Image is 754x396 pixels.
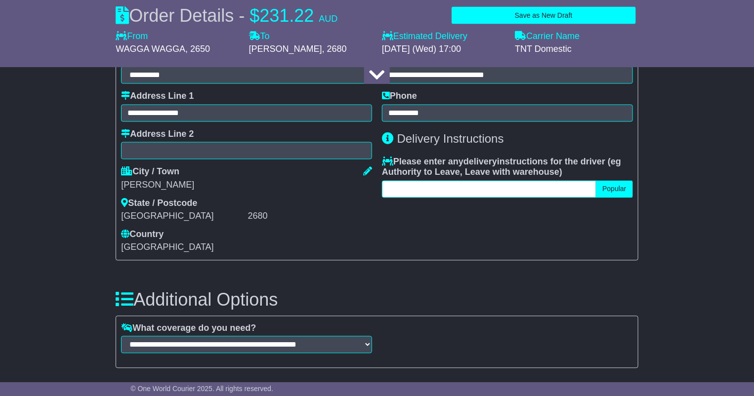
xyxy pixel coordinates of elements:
label: Country [121,230,164,240]
span: $ [250,5,259,26]
span: , 2680 [322,44,347,54]
div: TNT Domestic [515,44,638,55]
span: [GEOGRAPHIC_DATA] [121,242,213,252]
span: AUD [319,14,338,24]
label: State / Postcode [121,198,197,209]
div: [PERSON_NAME] [121,180,372,191]
div: Order Details - [116,5,337,26]
label: Phone [382,91,417,102]
span: 231.22 [259,5,314,26]
button: Popular [596,181,632,198]
span: eg Authority to Leave, Leave with warehouse [382,157,621,178]
label: City / Town [121,167,179,178]
div: [DATE] (Wed) 17:00 [382,44,505,55]
span: Delivery Instructions [397,132,504,146]
label: Estimated Delivery [382,31,505,42]
label: What coverage do you need? [121,323,256,334]
span: [PERSON_NAME] [249,44,322,54]
label: Address Line 2 [121,129,194,140]
span: delivery [463,157,497,167]
h3: Additional Options [116,290,638,310]
label: Please enter any instructions for the driver ( ) [382,157,633,178]
span: , 2650 [185,44,210,54]
label: To [249,31,270,42]
label: Carrier Name [515,31,580,42]
span: WAGGA WAGGA [116,44,185,54]
div: 2680 [248,211,372,222]
label: Address Line 1 [121,91,194,102]
span: © One World Courier 2025. All rights reserved. [130,385,273,393]
label: From [116,31,148,42]
div: [GEOGRAPHIC_DATA] [121,211,245,222]
button: Save as New Draft [452,7,636,24]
